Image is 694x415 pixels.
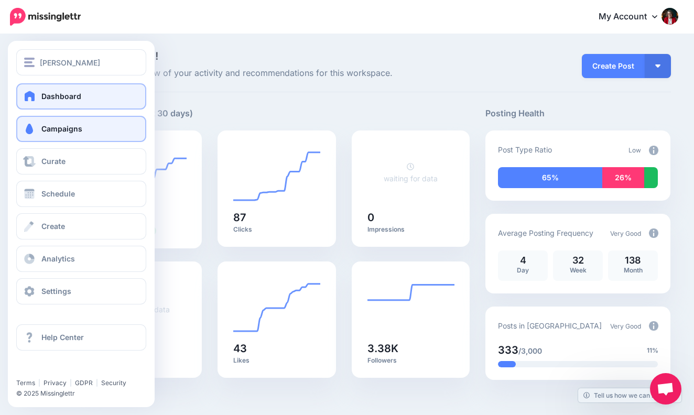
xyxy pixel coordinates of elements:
button: [PERSON_NAME] [16,49,146,75]
span: Here's an overview of your activity and recommendations for this workspace. [84,67,470,80]
h5: 3.38K [367,343,454,354]
p: Posts in [GEOGRAPHIC_DATA] [498,320,602,332]
img: info-circle-grey.png [649,146,658,155]
a: Settings [16,278,146,304]
a: Create Post [582,54,645,78]
h5: 43 [233,343,320,354]
p: Followers [367,356,454,365]
div: 26% of your posts in the last 30 days have been from Curated content [602,167,644,188]
span: Very Good [610,230,641,237]
a: Privacy [44,379,67,387]
p: 138 [613,256,653,265]
span: Help Center [41,333,84,342]
span: Create [41,222,65,231]
div: 65% of your posts in the last 30 days have been from Drip Campaigns [498,167,602,188]
span: /3,000 [518,346,542,355]
a: Schedule [16,181,146,207]
p: Clicks [233,225,320,234]
a: Terms [16,379,35,387]
p: Average Posting Frequency [498,227,593,239]
span: 11% [647,345,658,356]
a: Create [16,213,146,239]
a: Help Center [16,324,146,351]
a: GDPR [75,379,93,387]
a: My Account [588,4,678,30]
a: Analytics [16,246,146,272]
a: Security [101,379,126,387]
span: 333 [498,344,518,356]
div: Open chat [650,373,681,405]
img: info-circle-grey.png [649,228,658,238]
span: Schedule [41,189,75,198]
p: 32 [558,256,598,265]
p: Likes [233,356,320,365]
span: | [38,379,40,387]
div: 9% of your posts in the last 30 days were manually created (i.e. were not from Drip Campaigns or ... [644,167,658,188]
span: Day [517,266,529,274]
span: | [96,379,98,387]
img: info-circle-grey.png [649,321,658,331]
span: Low [628,146,641,154]
iframe: Twitter Follow Button [16,364,97,374]
a: Campaigns [16,116,146,142]
div: 11% of your posts in the last 30 days have been from Drip Campaigns [498,361,516,367]
span: Dashboard [41,92,81,101]
a: Curate [16,148,146,174]
h5: Posting Health [485,107,670,120]
span: Week [570,266,587,274]
span: Settings [41,287,71,296]
img: arrow-down-white.png [655,64,660,68]
p: Impressions [367,225,454,234]
p: Post Type Ratio [498,144,552,156]
li: © 2025 Missinglettr [16,388,154,399]
p: 4 [503,256,543,265]
span: Campaigns [41,124,82,133]
a: Tell us how we can improve [578,388,681,402]
span: Month [624,266,643,274]
span: | [70,379,72,387]
h5: 87 [233,212,320,223]
a: Dashboard [16,83,146,110]
span: Analytics [41,254,75,263]
img: Missinglettr [10,8,81,26]
a: waiting for data [384,162,438,183]
span: Very Good [610,322,641,330]
span: [PERSON_NAME] [40,57,100,69]
img: menu.png [24,58,35,67]
h5: 0 [367,212,454,223]
span: Curate [41,157,66,166]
